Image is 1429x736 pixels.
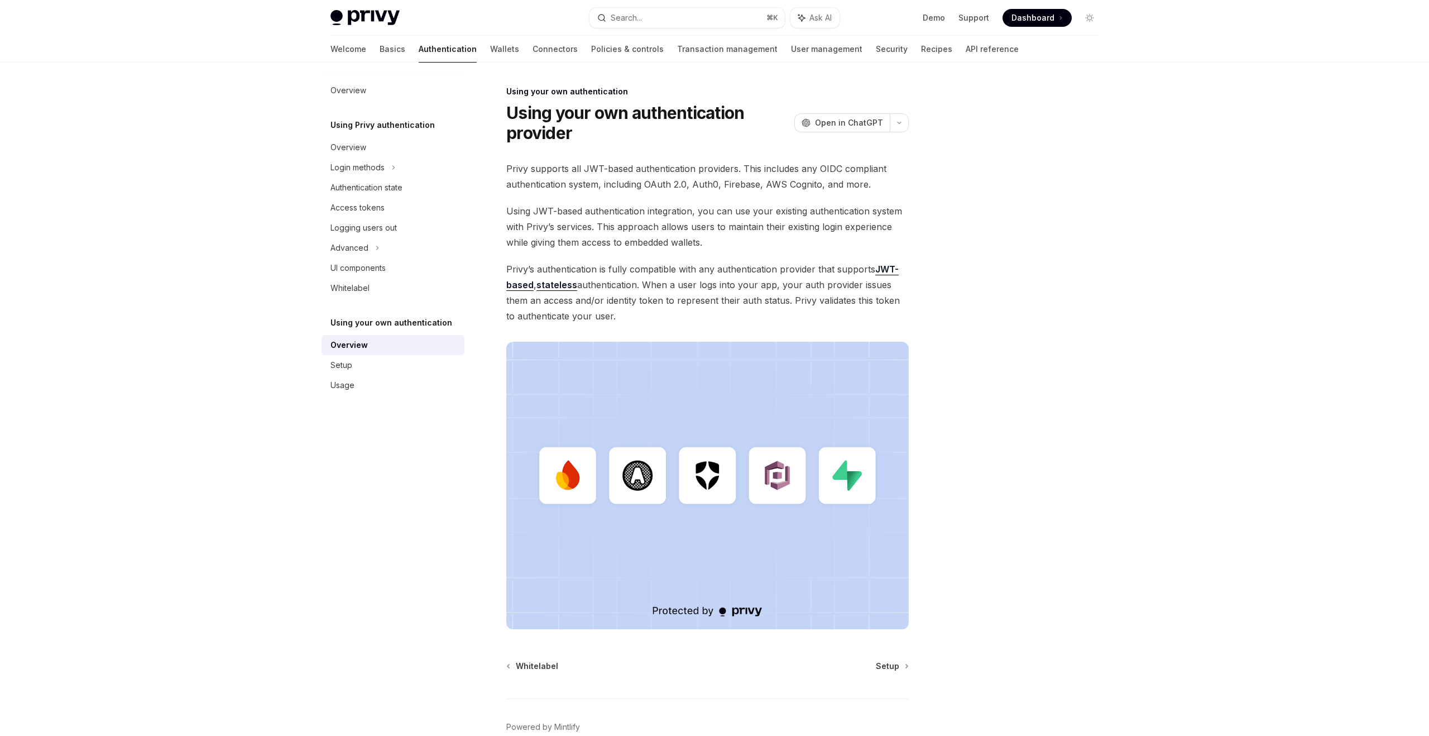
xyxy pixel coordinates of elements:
div: Overview [330,141,366,154]
a: Logging users out [322,218,464,238]
button: Toggle dark mode [1081,9,1099,27]
a: API reference [966,36,1019,63]
a: Recipes [921,36,952,63]
img: JWT-based auth splash [506,342,909,629]
button: Search...⌘K [589,8,785,28]
a: UI components [322,258,464,278]
button: Ask AI [790,8,840,28]
a: Dashboard [1003,9,1072,27]
div: Login methods [330,161,385,174]
a: Security [876,36,908,63]
div: Setup [330,359,352,372]
a: Welcome [330,36,366,63]
div: Logging users out [330,221,397,235]
span: Dashboard [1011,12,1054,23]
a: Setup [876,661,908,672]
img: light logo [330,10,400,26]
a: Whitelabel [322,278,464,298]
a: Access tokens [322,198,464,218]
span: ⌘ K [766,13,778,22]
h5: Using your own authentication [330,316,452,329]
h5: Using Privy authentication [330,118,435,132]
span: Open in ChatGPT [815,117,883,128]
span: Privy’s authentication is fully compatible with any authentication provider that supports , authe... [506,261,909,324]
a: Authentication [419,36,477,63]
a: Usage [322,375,464,395]
a: Overview [322,335,464,355]
a: Overview [322,137,464,157]
a: Wallets [490,36,519,63]
div: Whitelabel [330,281,370,295]
button: Open in ChatGPT [794,113,890,132]
a: Powered by Mintlify [506,721,580,733]
a: Support [958,12,989,23]
div: Advanced [330,241,368,255]
a: User management [791,36,862,63]
a: stateless [536,279,577,291]
div: Authentication state [330,181,402,194]
span: Using JWT-based authentication integration, you can use your existing authentication system with ... [506,203,909,250]
a: Policies & controls [591,36,664,63]
a: Transaction management [677,36,778,63]
div: Overview [330,84,366,97]
span: Setup [876,661,899,672]
h1: Using your own authentication provider [506,103,790,143]
a: Basics [380,36,405,63]
div: Overview [330,338,368,352]
span: Privy supports all JWT-based authentication providers. This includes any OIDC compliant authentic... [506,161,909,192]
div: Usage [330,379,354,392]
div: Access tokens [330,201,385,214]
div: Using your own authentication [506,86,909,97]
span: Whitelabel [516,661,558,672]
a: Overview [322,80,464,101]
a: Demo [923,12,945,23]
a: Whitelabel [507,661,558,672]
a: Setup [322,355,464,375]
div: Search... [611,11,642,25]
span: Ask AI [809,12,832,23]
a: Authentication state [322,178,464,198]
div: UI components [330,261,386,275]
a: Connectors [533,36,578,63]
